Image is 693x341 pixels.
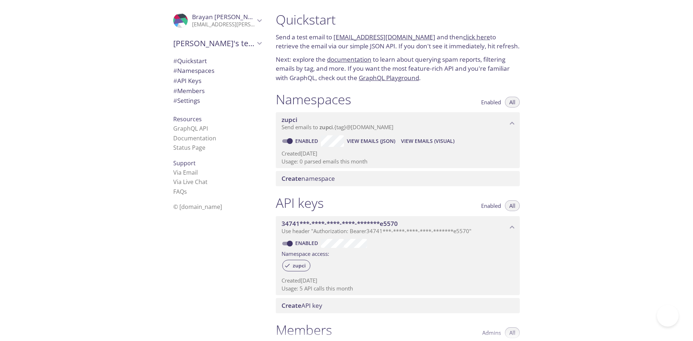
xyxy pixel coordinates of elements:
span: Send emails to . {tag} @[DOMAIN_NAME] [282,123,393,131]
span: Settings [173,96,200,105]
div: zupci namespace [276,112,520,135]
button: Enabled [477,200,505,211]
button: All [505,97,520,108]
span: # [173,66,177,75]
div: Brayan's team [167,34,267,53]
a: click here [463,33,490,41]
span: zupci [319,123,333,131]
button: All [505,327,520,338]
p: Send a test email to and then to retrieve the email via our simple JSON API. If you don't see it ... [276,32,520,51]
span: zupci [288,262,310,269]
a: Via Live Chat [173,178,208,186]
span: Brayan [PERSON_NAME] [192,13,263,21]
span: [PERSON_NAME]'s team [173,38,255,48]
a: FAQ [173,188,187,196]
a: Status Page [173,144,205,152]
div: Team Settings [167,96,267,106]
p: Next: explore the to learn about querying spam reports, filtering emails by tag, and more. If you... [276,55,520,83]
p: [EMAIL_ADDRESS][PERSON_NAME][DOMAIN_NAME] [192,21,255,28]
button: Admins [478,327,505,338]
span: zupci [282,115,297,124]
div: Create API Key [276,298,520,313]
p: Usage: 5 API calls this month [282,285,514,292]
span: Create [282,174,301,183]
span: © [DOMAIN_NAME] [173,203,222,211]
button: Enabled [477,97,505,108]
h1: API keys [276,195,324,211]
a: Enabled [294,240,321,246]
span: API key [282,301,322,310]
h1: Namespaces [276,91,351,108]
button: All [505,200,520,211]
div: Brayan jimenez [167,9,267,32]
div: Namespaces [167,66,267,76]
div: zupci [282,260,310,271]
span: # [173,87,177,95]
iframe: Help Scout Beacon - Open [657,305,679,327]
a: GraphQL API [173,124,208,132]
span: Support [173,159,196,167]
p: Usage: 0 parsed emails this month [282,158,514,165]
span: # [173,96,177,105]
label: Namespace access: [282,248,329,258]
p: Created [DATE] [282,277,514,284]
span: Resources [173,115,202,123]
h1: Members [276,322,332,338]
a: Enabled [294,137,321,144]
a: [EMAIL_ADDRESS][DOMAIN_NAME] [334,33,435,41]
a: documentation [327,55,371,64]
span: # [173,57,177,65]
span: # [173,76,177,85]
button: View Emails (Visual) [398,135,457,147]
div: Members [167,86,267,96]
span: Namespaces [173,66,214,75]
div: API Keys [167,76,267,86]
button: View Emails (JSON) [344,135,398,147]
span: Members [173,87,205,95]
p: Created [DATE] [282,150,514,157]
a: Documentation [173,134,216,142]
a: GraphQL Playground [359,74,419,82]
a: Via Email [173,169,198,176]
span: Quickstart [173,57,207,65]
div: Create namespace [276,171,520,186]
span: namespace [282,174,335,183]
span: View Emails (JSON) [347,137,395,145]
span: Create [282,301,301,310]
span: s [184,188,187,196]
h1: Quickstart [276,12,520,28]
div: Quickstart [167,56,267,66]
span: API Keys [173,76,201,85]
span: View Emails (Visual) [401,137,454,145]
